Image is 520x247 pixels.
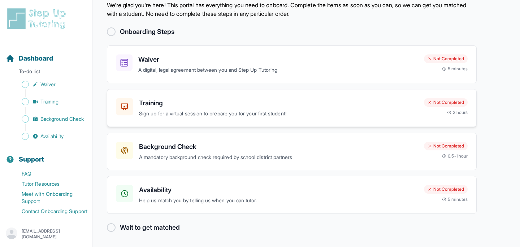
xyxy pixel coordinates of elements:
a: Background Check [6,114,92,124]
div: 2 hours [447,110,468,115]
a: AvailabilityHelp us match you by telling us when you can tutor.Not Completed5 minutes [107,176,477,214]
span: Waiver [40,81,56,88]
h3: Background Check [139,142,418,152]
button: Support [3,143,89,167]
div: 0.5-1 hour [442,153,468,159]
button: [EMAIL_ADDRESS][DOMAIN_NAME] [6,228,86,241]
p: A mandatory background check required by school district partners [139,153,418,162]
h2: Wait to get matched [120,222,180,233]
div: Not Completed [424,142,468,150]
div: 5 minutes [442,66,468,72]
div: Not Completed [424,54,468,63]
a: Training [6,97,92,107]
span: Availability [40,133,64,140]
span: Support [19,154,44,164]
div: 5 minutes [442,197,468,202]
span: Training [40,98,59,105]
div: Not Completed [424,185,468,194]
a: Meet with Onboarding Support [6,189,92,206]
a: TrainingSign up for a virtual session to prepare you for your first student!Not Completed2 hours [107,89,477,127]
img: logo [6,7,70,30]
div: Not Completed [424,98,468,107]
p: Sign up for a virtual session to prepare you for your first student! [139,110,418,118]
a: Contact Onboarding Support [6,206,92,216]
a: Tutor Resources [6,179,92,189]
a: Availability [6,131,92,141]
span: Dashboard [19,53,53,63]
h3: Waiver [138,54,418,65]
h3: Training [139,98,418,108]
a: FAQ [6,169,92,179]
p: Help us match you by telling us when you can tutor. [139,197,418,205]
a: Background CheckA mandatory background check required by school district partnersNot Completed0.5... [107,133,477,171]
span: Background Check [40,115,84,123]
h3: Availability [139,185,418,195]
button: Dashboard [3,42,89,66]
a: Dashboard [6,53,53,63]
p: A digital, legal agreement between you and Step Up Tutoring [138,66,418,74]
a: WaiverA digital, legal agreement between you and Step Up TutoringNot Completed5 minutes [107,45,477,83]
a: Waiver [6,79,92,89]
p: To-do list [3,68,89,78]
p: [EMAIL_ADDRESS][DOMAIN_NAME] [22,228,86,240]
h2: Onboarding Steps [120,27,174,37]
p: We're glad you're here! This portal has everything you need to onboard. Complete the items as soo... [107,1,477,18]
